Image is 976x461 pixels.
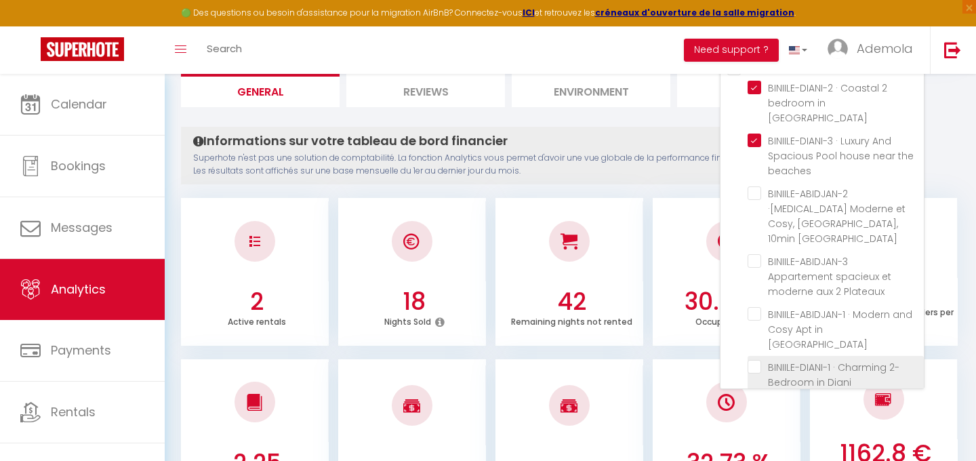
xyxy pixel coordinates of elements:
a: ... Ademola [817,26,930,74]
a: ICI [523,7,535,18]
li: Reviews [346,74,505,107]
a: Search [197,26,252,74]
li: Environment [512,74,670,107]
p: Remaining nights not rented [511,313,632,327]
span: Calendar [51,96,107,113]
span: BINIILE-ABIDJAN-1 · Modern and Cosy Apt in [GEOGRAPHIC_DATA] [768,308,912,351]
img: NO IMAGE [875,391,892,407]
button: Need support ? [684,39,779,62]
h3: 30.00 % [660,287,797,316]
p: Occupancy rate [695,313,762,327]
h3: 42 [503,287,640,316]
img: logout [944,41,961,58]
span: BINIILE-ABIDJAN-3 Appartement spacieux et moderne aux 2 Plateaux [768,255,891,298]
span: Analytics [51,281,106,298]
h4: Informations sur votre tableau de bord financier [193,134,826,148]
img: Super Booking [41,37,124,61]
p: Superhote n'est pas une solution de comptabilité. La fonction Analytics vous permet d'avoir une v... [193,152,826,178]
li: Market [677,74,836,107]
span: BINIILE-ABIDJAN-2 ·[MEDICAL_DATA] Moderne et Cosy, [GEOGRAPHIC_DATA], 10min [GEOGRAPHIC_DATA] [768,187,906,245]
p: Nights Sold [384,313,431,327]
img: NO IMAGE [718,394,735,411]
span: Rentals [51,403,96,420]
button: Ouvrir le widget de chat LiveChat [11,5,52,46]
span: BINIILE-DIANI-2 · Coastal 2 bedroom in [GEOGRAPHIC_DATA] [768,81,887,125]
span: Payments [51,342,111,359]
span: Search [207,41,242,56]
h3: 18 [346,287,483,316]
span: Messages [51,219,113,236]
span: BINIILE-DIANI-3 · Luxury And Spacious Pool house near the beaches [768,134,914,178]
h3: 2 [188,287,325,316]
span: Bookings [51,157,106,174]
span: BINIILE-DIANI-1 · Charming 2-Bedroom in Diani [768,361,899,389]
p: Average number of travelers per booking [818,304,954,331]
li: General [181,74,340,107]
img: ... [828,39,848,59]
img: NO IMAGE [249,236,260,247]
a: créneaux d'ouverture de la salle migration [595,7,794,18]
span: Ademola [857,40,913,57]
p: Active rentals [228,313,286,327]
